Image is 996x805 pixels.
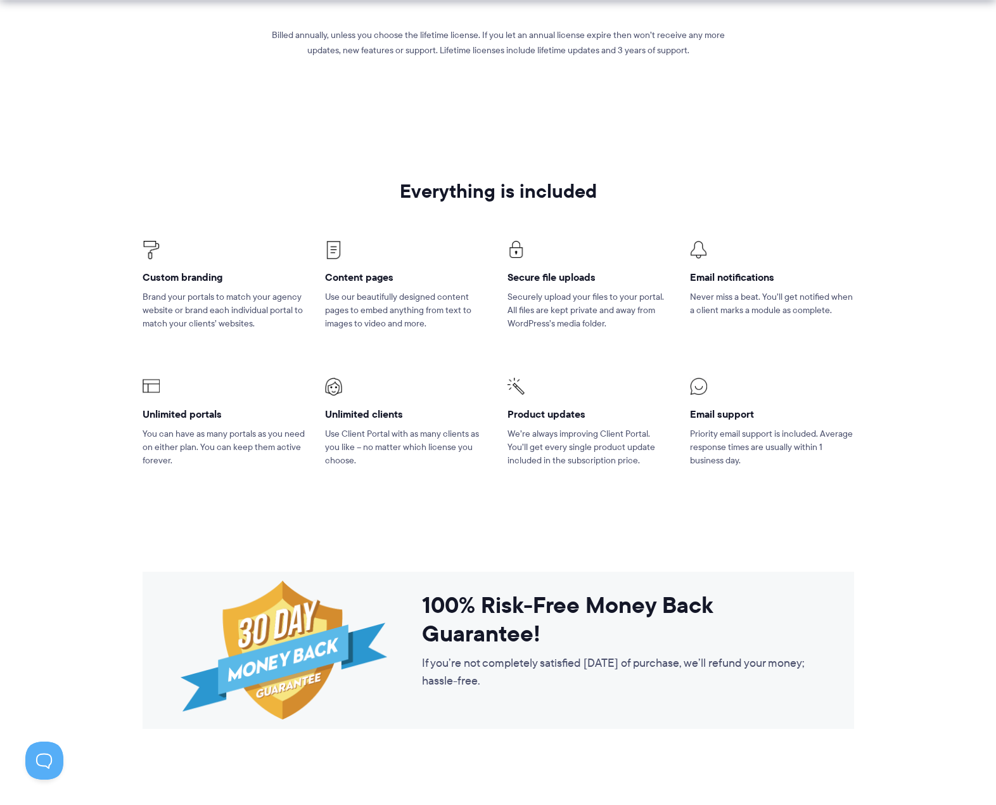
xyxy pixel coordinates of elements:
p: You can have as many portals as you need on either plan. You can keep them active forever. [143,427,306,467]
p: Use our beautifully designed content pages to embed anything from text to images to video and more. [325,290,488,330]
img: Client Portal Icons [143,378,160,395]
p: Securely upload your files to your portal. All files are kept private and away from WordPress’s m... [508,290,671,330]
h4: Product updates [508,408,671,421]
img: Client Portal Icons [508,378,525,395]
img: Client Portal Icons [143,241,160,259]
p: Never miss a beat. You’ll get notified when a client marks a module as complete. [690,290,853,317]
h4: Secure file uploads [508,271,671,284]
p: Brand your portals to match your agency website or brand each individual portal to match your cli... [143,290,306,330]
p: Use Client Portal with as many clients as you like – no matter which license you choose. [325,427,488,467]
img: Client Portal Icons [690,378,707,395]
h4: Content pages [325,271,488,284]
h4: Custom branding [143,271,306,284]
h4: Unlimited portals [143,408,306,421]
p: Priority email support is included. Average response times are usually within 1 business day. [690,427,853,467]
h3: 100% Risk-Free Money Back Guarantee! [422,591,816,648]
h2: Everything is included [143,181,854,202]
img: Client Portal Icons [325,378,342,396]
p: Billed annually, unless you choose the lifetime license. If you let an annual license expire then... [270,27,726,58]
h4: Email notifications [690,271,853,284]
img: Client Portal Icons [325,241,342,259]
p: We’re always improving Client Portal. You’ll get every single product update included in the subs... [508,427,671,467]
p: If you’re not completely satisfied [DATE] of purchase, we’ll refund your money; hassle-free. [422,654,816,690]
h4: Email support [690,408,853,421]
img: Client Portal Icon [690,241,707,259]
iframe: Toggle Customer Support [25,742,63,780]
img: Client Portal Icons [508,241,525,258]
h4: Unlimited clients [325,408,488,421]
